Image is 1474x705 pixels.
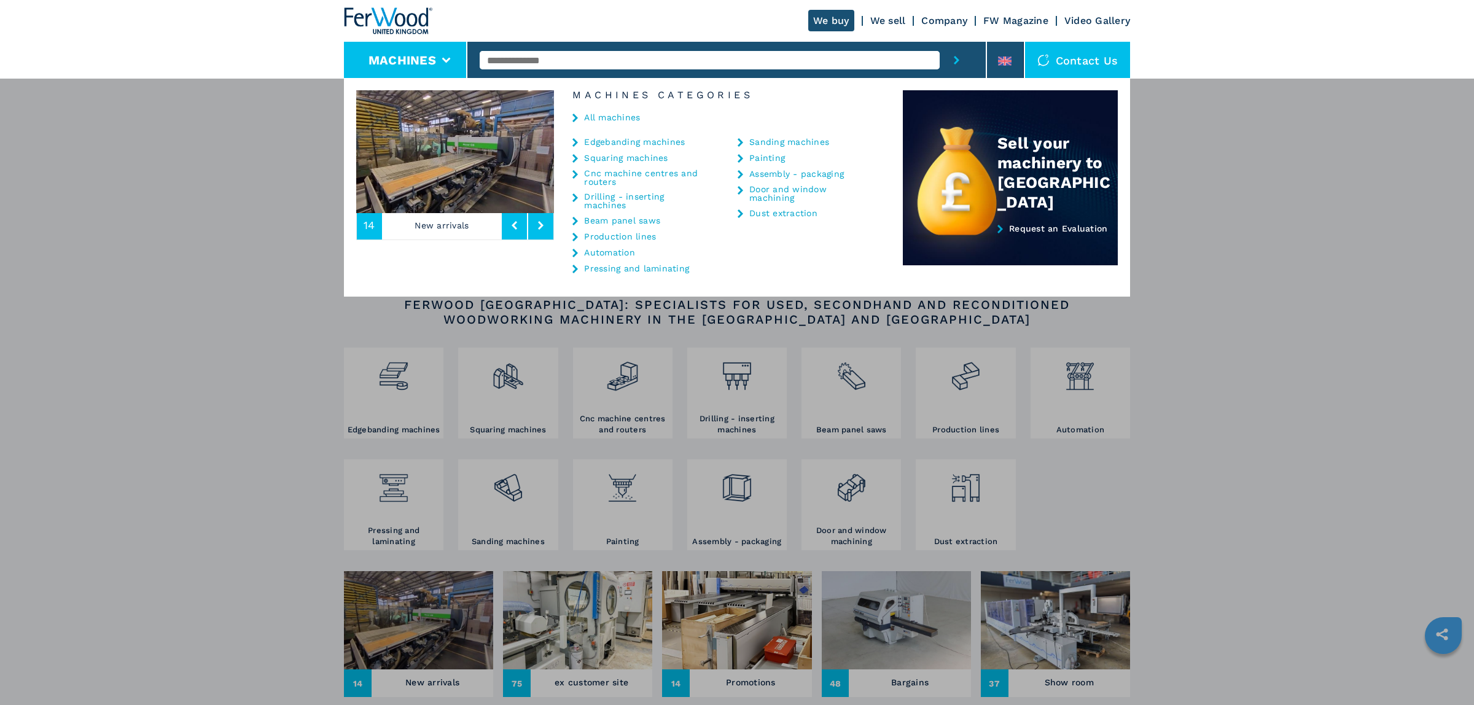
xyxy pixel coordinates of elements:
button: Machines [368,53,436,68]
div: Sell your machinery to [GEOGRAPHIC_DATA] [997,133,1118,212]
span: 14 [364,220,375,231]
div: Contact us [1025,42,1131,79]
a: Dust extraction [749,209,817,217]
a: All machines [584,113,640,122]
a: FW Magazine [983,15,1048,26]
p: New arrivals [382,211,502,240]
a: Sanding machines [749,138,829,146]
button: submit-button [940,42,973,79]
a: Assembly - packaging [749,169,844,178]
img: image [554,90,752,213]
a: We buy [808,10,854,31]
a: Drilling - inserting machines [584,192,707,209]
img: image [356,90,554,213]
h6: Machines Categories [554,90,903,100]
a: Pressing and laminating [584,264,689,273]
a: Cnc machine centres and routers [584,169,707,186]
a: We sell [870,15,906,26]
a: Edgebanding machines [584,138,685,146]
a: Beam panel saws [584,216,660,225]
a: Production lines [584,232,656,241]
img: Contact us [1037,54,1050,66]
a: Request an Evaluation [903,224,1118,266]
a: Door and window machining [749,185,872,202]
a: Squaring machines [584,154,668,162]
a: Painting [749,154,785,162]
a: Company [921,15,967,26]
a: Video Gallery [1064,15,1130,26]
img: Ferwood [344,7,432,34]
a: Automation [584,248,635,257]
